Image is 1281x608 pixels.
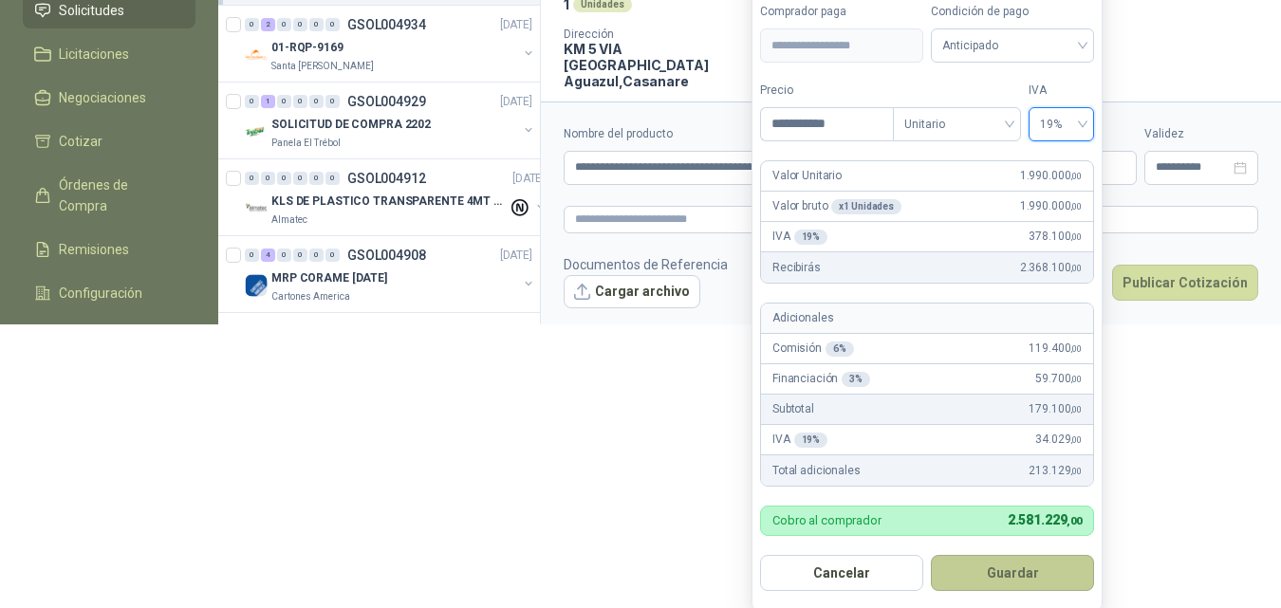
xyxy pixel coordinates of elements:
p: Cartones America [271,289,350,304]
div: 0 [293,172,307,185]
span: 378.100 [1029,228,1082,246]
span: Negociaciones [59,87,146,108]
p: IVA [772,228,827,246]
span: Configuración [59,283,142,304]
img: Company Logo [245,274,268,297]
span: 1.990.000 [1020,197,1082,215]
div: 0 [309,172,324,185]
span: 34.029 [1035,431,1082,449]
p: Comisión [772,340,854,358]
span: ,00 [1067,515,1082,527]
div: 0 [277,172,291,185]
a: 0 0 0 0 0 0 GSOL004912[DATE] Company LogoKLS DE PLASTICO TRANSPARENTE 4MT CAL 4 Y CINTA TRAAlmatec [245,167,548,228]
div: 0 [277,95,291,108]
button: Cargar archivo [564,275,700,309]
div: 0 [325,95,340,108]
label: Comprador paga [760,3,923,21]
span: ,00 [1070,201,1082,212]
p: Financiación [772,370,870,388]
p: Cobro al comprador [772,514,882,526]
div: 0 [293,18,307,31]
p: KM 5 VIA [GEOGRAPHIC_DATA] Aguazul , Casanare [564,41,767,89]
div: 1 [261,95,275,108]
p: MRP CORAME [DATE] [271,269,387,287]
span: Órdenes de Compra [59,175,177,216]
div: 0 [309,249,324,262]
div: 4 [261,249,275,262]
p: Adicionales [772,309,833,327]
span: ,00 [1070,171,1082,181]
p: [DATE] [500,323,532,341]
span: ,00 [1070,343,1082,354]
a: Remisiones [23,231,195,267]
div: 6 % [826,341,854,357]
p: Panela El Trébol [271,136,341,151]
label: Validez [1144,125,1258,143]
div: 0 [245,18,259,31]
img: Company Logo [245,197,268,220]
div: 0 [309,18,324,31]
a: Licitaciones [23,36,195,72]
a: Configuración [23,275,195,311]
p: KLS DE PLASTICO TRANSPARENTE 4MT CAL 4 Y CINTA TRA [271,193,508,211]
span: Remisiones [59,239,129,260]
img: Company Logo [245,44,268,66]
p: SOLICITUD DE COMPRA 2202 [271,116,431,134]
span: ,00 [1070,263,1082,273]
div: 0 [309,95,324,108]
p: [DATE] [512,170,545,188]
p: Santa [PERSON_NAME] [271,59,374,74]
span: ,00 [1070,231,1082,242]
span: ,00 [1070,466,1082,476]
div: 0 [245,95,259,108]
span: ,00 [1070,374,1082,384]
a: 0 1 0 0 0 0 GSOL004929[DATE] Company LogoSOLICITUD DE COMPRA 2202Panela El Trébol [245,90,536,151]
span: 59.700 [1035,370,1082,388]
p: Almatec [271,212,307,228]
div: x 1 Unidades [831,199,901,214]
button: Cancelar [760,555,923,591]
span: Cotizar [59,131,102,152]
div: 3 % [842,372,870,387]
p: Recibirás [772,259,821,277]
span: Licitaciones [59,44,129,64]
span: 213.129 [1029,462,1082,480]
span: 2.581.229 [1008,512,1082,527]
div: 0 [325,18,340,31]
label: Condición de pago [931,3,1094,21]
div: 0 [277,249,291,262]
p: Documentos de Referencia [564,254,728,275]
div: 19 % [794,433,828,448]
a: 0 4 0 0 0 0 GSOL004908[DATE] Company LogoMRP CORAME [DATE]Cartones America [245,244,536,304]
p: [DATE] [500,247,532,265]
span: ,00 [1070,434,1082,445]
span: ,00 [1070,404,1082,415]
span: 119.400 [1029,340,1082,358]
a: Manuales y ayuda [23,319,195,355]
a: 0 2 0 0 0 0 GSOL004934[DATE] Company Logo01-RQP-9169Santa [PERSON_NAME] [245,13,536,74]
div: 19 % [794,230,828,245]
p: Valor Unitario [772,167,842,185]
p: [DATE] [500,16,532,34]
a: Órdenes de Compra [23,167,195,224]
p: Dirección [564,28,767,41]
span: 179.100 [1029,400,1082,418]
button: Publicar Cotización [1112,265,1258,301]
button: Guardar [931,555,1094,591]
p: GSOL004929 [347,95,426,108]
span: 1.990.000 [1020,167,1082,185]
img: Company Logo [245,120,268,143]
p: Subtotal [772,400,814,418]
div: 0 [245,249,259,262]
label: Precio [760,82,893,100]
p: Valor bruto [772,197,901,215]
a: [DATE] [245,321,536,381]
label: Nombre del producto [564,125,872,143]
div: 0 [325,172,340,185]
span: 19% [1040,110,1083,138]
a: Cotizar [23,123,195,159]
p: IVA [772,431,827,449]
div: 0 [325,249,340,262]
div: 0 [261,172,275,185]
p: GSOL004934 [347,18,426,31]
